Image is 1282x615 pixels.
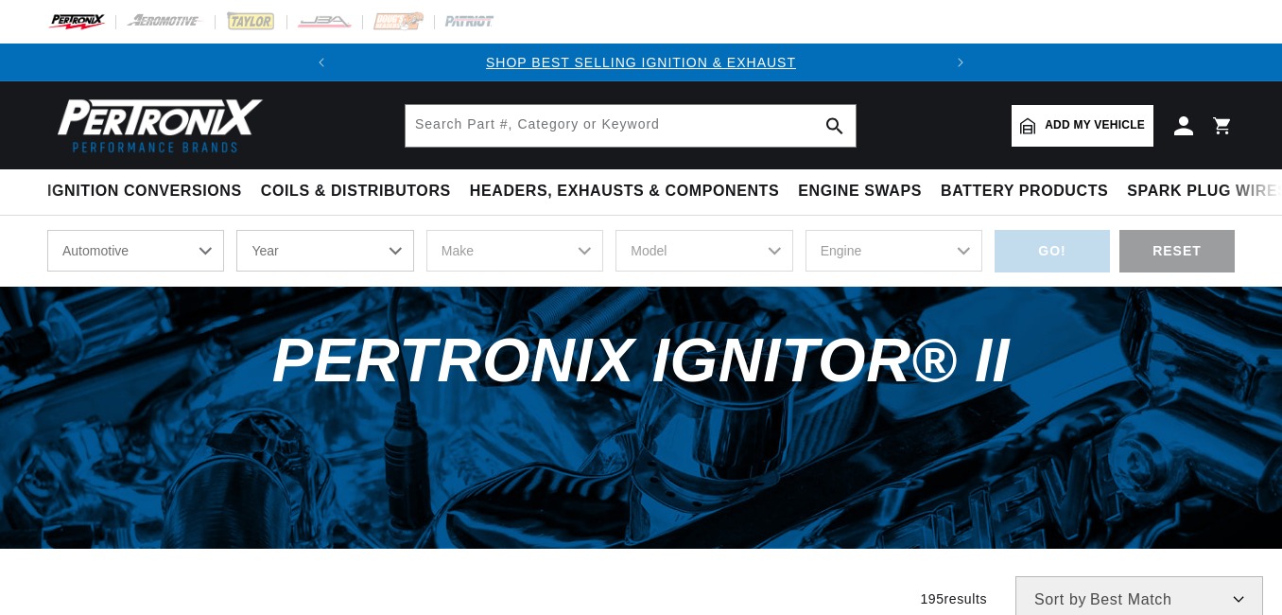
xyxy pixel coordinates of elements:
select: Engine [806,230,982,272]
select: Make [426,230,603,272]
button: Translation missing: en.sections.announcements.next_announcement [942,44,979,81]
span: Engine Swaps [798,182,922,202]
summary: Ignition Conversions [47,169,251,214]
summary: Headers, Exhausts & Components [460,169,788,214]
span: Add my vehicle [1045,116,1145,134]
a: SHOP BEST SELLING IGNITION & EXHAUST [486,55,796,70]
select: Year [236,230,413,272]
div: 1 of 2 [340,52,942,73]
summary: Battery Products [931,169,1117,214]
button: search button [814,105,856,147]
img: Pertronix [47,93,265,158]
span: PerTronix Ignitor® II [272,325,1010,395]
select: Ride Type [47,230,224,272]
select: Model [615,230,792,272]
input: Search Part #, Category or Keyword [406,105,856,147]
summary: Coils & Distributors [251,169,460,214]
span: Headers, Exhausts & Components [470,182,779,202]
span: Sort by [1034,592,1086,607]
span: Battery Products [941,182,1108,202]
a: Add my vehicle [1012,105,1153,147]
span: Coils & Distributors [261,182,451,202]
div: Announcement [340,52,942,73]
div: RESET [1119,230,1235,272]
span: 195 results [920,591,987,606]
button: Translation missing: en.sections.announcements.previous_announcement [303,44,340,81]
summary: Engine Swaps [788,169,931,214]
span: Ignition Conversions [47,182,242,202]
